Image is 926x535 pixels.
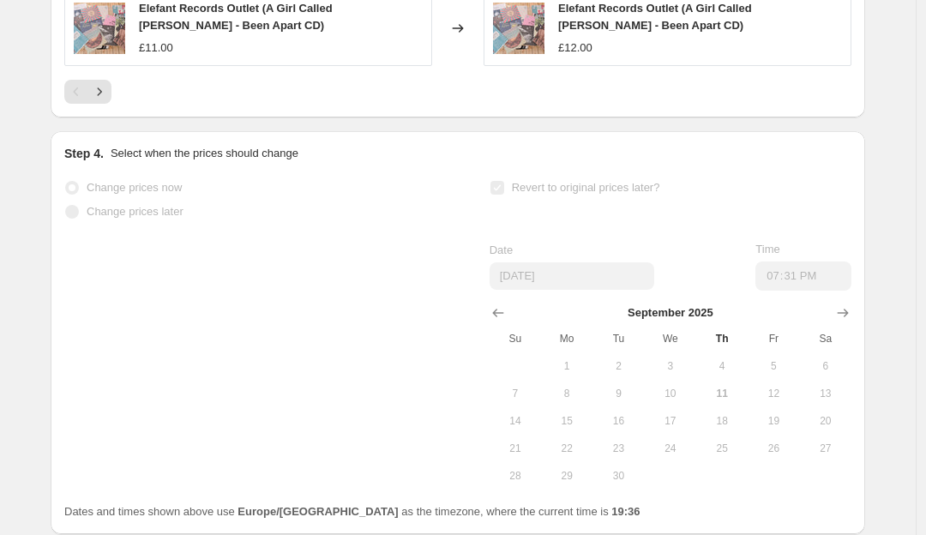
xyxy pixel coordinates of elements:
span: 26 [755,442,792,455]
span: 3 [652,359,689,373]
span: Change prices later [87,205,183,218]
button: Tuesday September 16 2025 [592,407,644,435]
b: 19:36 [611,505,640,518]
button: Saturday September 27 2025 [800,435,851,462]
button: Sunday September 7 2025 [490,380,541,407]
span: Elefant Records Outlet (A Girl Called [PERSON_NAME] - Been Apart CD) [558,2,752,32]
button: Saturday September 6 2025 [800,352,851,380]
span: Su [496,332,534,346]
button: Next [87,80,111,104]
span: Th [703,332,741,346]
button: Show next month, October 2025 [831,301,855,325]
button: Thursday September 25 2025 [696,435,748,462]
th: Tuesday [592,325,644,352]
span: 8 [548,387,586,400]
span: 10 [652,387,689,400]
th: Sunday [490,325,541,352]
span: 19 [755,414,792,428]
button: Thursday September 18 2025 [696,407,748,435]
span: Dates and times shown above use as the timezone, where the current time is [64,505,640,518]
button: Thursday September 4 2025 [696,352,748,380]
span: 29 [548,469,586,483]
button: Tuesday September 2 2025 [592,352,644,380]
button: Tuesday September 9 2025 [592,380,644,407]
button: Wednesday September 24 2025 [645,435,696,462]
button: Friday September 5 2025 [748,352,799,380]
button: Monday September 1 2025 [541,352,592,380]
span: 15 [548,414,586,428]
h2: Step 4. [64,145,104,162]
button: Monday September 8 2025 [541,380,592,407]
span: 25 [703,442,741,455]
button: Wednesday September 3 2025 [645,352,696,380]
span: Date [490,243,513,256]
span: 24 [652,442,689,455]
span: Fr [755,332,792,346]
span: 13 [807,387,845,400]
div: £12.00 [558,39,592,57]
th: Wednesday [645,325,696,352]
button: Sunday September 14 2025 [490,407,541,435]
span: 14 [496,414,534,428]
th: Monday [541,325,592,352]
b: Europe/[GEOGRAPHIC_DATA] [238,505,398,518]
button: Monday September 22 2025 [541,435,592,462]
button: Monday September 15 2025 [541,407,592,435]
span: 6 [807,359,845,373]
span: 5 [755,359,792,373]
th: Thursday [696,325,748,352]
span: 20 [807,414,845,428]
button: Show previous month, August 2025 [486,301,510,325]
img: 20210831_114404_80x.jpg [493,3,544,54]
span: 17 [652,414,689,428]
span: 23 [599,442,637,455]
span: 1 [548,359,586,373]
span: 16 [599,414,637,428]
button: Wednesday September 17 2025 [645,407,696,435]
button: Saturday September 20 2025 [800,407,851,435]
img: 20210831_114404_80x.jpg [74,3,125,54]
p: Select when the prices should change [111,145,298,162]
button: Tuesday September 23 2025 [592,435,644,462]
input: 9/11/2025 [490,262,654,290]
span: 4 [703,359,741,373]
input: 12:00 [755,261,851,291]
button: Monday September 29 2025 [541,462,592,490]
span: Mo [548,332,586,346]
span: Sa [807,332,845,346]
span: 22 [548,442,586,455]
button: Friday September 12 2025 [748,380,799,407]
button: Tuesday September 30 2025 [592,462,644,490]
span: 21 [496,442,534,455]
span: 28 [496,469,534,483]
span: 9 [599,387,637,400]
span: 18 [703,414,741,428]
button: Saturday September 13 2025 [800,380,851,407]
button: Today Thursday September 11 2025 [696,380,748,407]
span: 2 [599,359,637,373]
div: £11.00 [139,39,173,57]
span: 30 [599,469,637,483]
button: Friday September 19 2025 [748,407,799,435]
span: 11 [703,387,741,400]
span: 7 [496,387,534,400]
button: Sunday September 28 2025 [490,462,541,490]
span: Change prices now [87,181,182,194]
button: Sunday September 21 2025 [490,435,541,462]
span: Tu [599,332,637,346]
span: Revert to original prices later? [512,181,660,194]
span: 27 [807,442,845,455]
nav: Pagination [64,80,111,104]
th: Saturday [800,325,851,352]
button: Wednesday September 10 2025 [645,380,696,407]
span: 12 [755,387,792,400]
button: Friday September 26 2025 [748,435,799,462]
span: Elefant Records Outlet (A Girl Called [PERSON_NAME] - Been Apart CD) [139,2,333,32]
th: Friday [748,325,799,352]
span: We [652,332,689,346]
span: Time [755,243,779,255]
